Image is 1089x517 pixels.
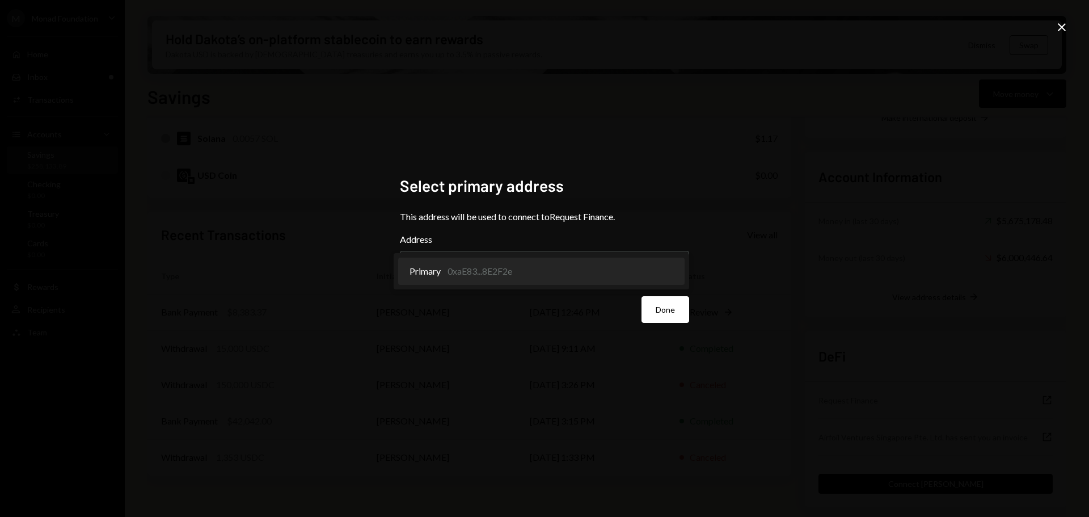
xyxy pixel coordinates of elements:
div: This address will be used to connect to Request Finance . [400,210,689,224]
button: Done [641,296,689,323]
button: Address [400,251,689,283]
h2: Select primary address [400,175,689,197]
span: Primary [410,264,441,278]
div: 0xaE83...8E2F2e [448,264,512,278]
label: Address [400,233,689,246]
